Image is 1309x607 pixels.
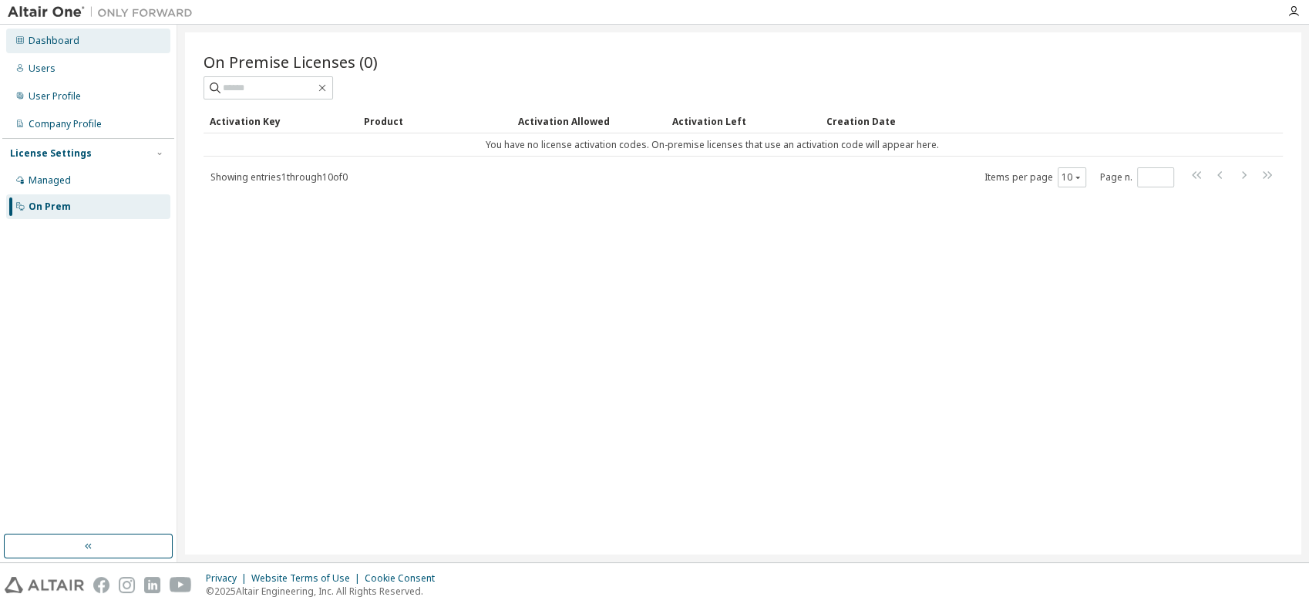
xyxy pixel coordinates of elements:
div: Activation Key [210,109,352,133]
button: 10 [1062,171,1082,184]
div: Dashboard [29,35,79,47]
div: Activation Left [672,109,814,133]
img: linkedin.svg [144,577,160,593]
div: Product [364,109,506,133]
span: On Premise Licenses (0) [204,51,378,73]
div: Users [29,62,56,75]
img: youtube.svg [170,577,192,593]
span: Showing entries 1 through 10 of 0 [210,170,348,184]
td: You have no license activation codes. On-premise licenses that use an activation code will appear... [204,133,1221,157]
div: Creation Date [826,109,1215,133]
img: Altair One [8,5,200,20]
div: Activation Allowed [518,109,660,133]
div: Managed [29,174,71,187]
img: facebook.svg [93,577,109,593]
div: User Profile [29,90,81,103]
span: Page n. [1100,167,1174,187]
div: Privacy [206,572,251,585]
p: © 2025 Altair Engineering, Inc. All Rights Reserved. [206,585,444,598]
span: Items per page [984,167,1086,187]
div: Company Profile [29,118,102,130]
img: altair_logo.svg [5,577,84,593]
div: License Settings [10,147,92,160]
div: On Prem [29,201,71,213]
div: Cookie Consent [365,572,444,585]
img: instagram.svg [119,577,135,593]
div: Website Terms of Use [251,572,365,585]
